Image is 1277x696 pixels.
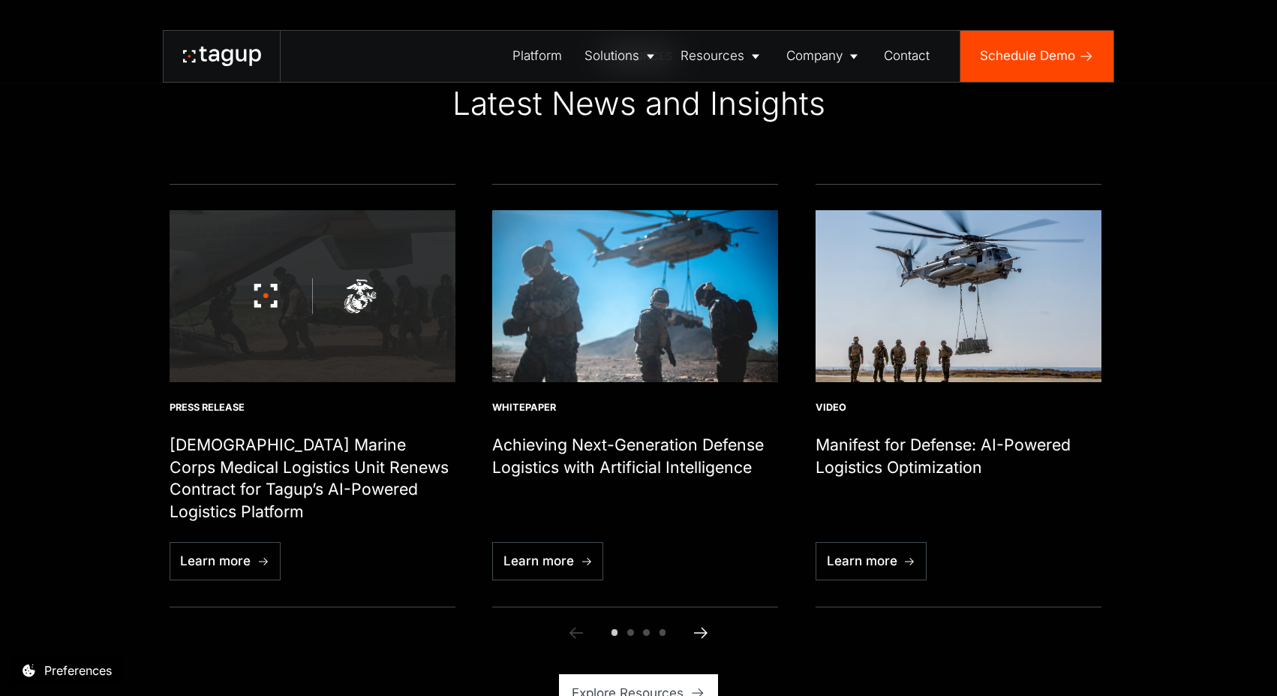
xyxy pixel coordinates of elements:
a: Company [775,31,873,82]
span: Go to slide 2 [627,629,634,636]
a: Learn more [170,542,281,580]
div: 1 / 6 [160,174,465,616]
h1: Manifest for Defense: AI-Powered Logistics Optimization [816,434,1101,479]
a: Contact [873,31,941,82]
a: Platform [501,31,573,82]
div: Video [816,401,1101,414]
div: Learn more [180,552,251,571]
div: 2 / 6 [482,174,788,616]
div: Latest News and Insights [452,83,825,123]
span: Go to slide 1 [611,629,618,636]
div: Schedule Demo [980,47,1075,66]
div: Learn more [827,552,897,571]
div: Preferences [44,661,112,679]
img: landing support specialists insert and extract assets in terrain, photo by Sgt. Conner Robbins [492,210,778,382]
a: Previous slide [560,616,593,649]
div: Platform [512,47,562,66]
a: Solutions [573,31,669,82]
div: Contact [884,47,930,66]
div: Press Release [170,401,455,414]
div: Resources [681,47,744,66]
div: Whitepaper [492,401,778,414]
a: Learn more [492,542,603,580]
a: Schedule Demo [960,31,1113,82]
img: U.S. Marine Corps Medical Logistics Unit Renews Contract for Tagup’s AI-Powered Logistics Platfor... [170,210,455,382]
div: 3 / 6 [806,174,1111,616]
div: Learn more [503,552,574,571]
h1: Achieving Next-Generation Defense Logistics with Artificial Intelligence [492,434,778,479]
a: Learn more [816,542,927,580]
h1: [DEMOGRAPHIC_DATA] Marine Corps Medical Logistics Unit Renews Contract for Tagup’s AI-Powered Log... [170,434,455,523]
div: Next Slide [700,632,701,633]
a: Next slide [685,616,717,649]
div: Company [786,47,843,66]
span: Go to slide 3 [643,629,650,636]
div: Solutions [584,47,639,66]
span: Go to slide 4 [660,629,666,636]
a: Resources [670,31,775,82]
div: Previous Slide [576,632,577,633]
